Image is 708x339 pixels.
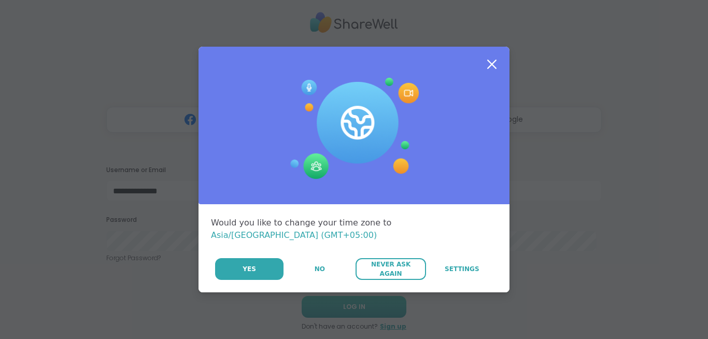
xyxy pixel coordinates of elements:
div: Would you like to change your time zone to [211,217,497,242]
span: No [315,264,325,274]
span: Asia/[GEOGRAPHIC_DATA] (GMT+05:00) [211,230,377,240]
button: Yes [215,258,284,280]
img: Session Experience [289,78,419,179]
span: Yes [243,264,256,274]
a: Settings [427,258,497,280]
button: No [285,258,355,280]
span: Settings [445,264,479,274]
button: Never Ask Again [356,258,426,280]
span: Never Ask Again [361,260,420,278]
